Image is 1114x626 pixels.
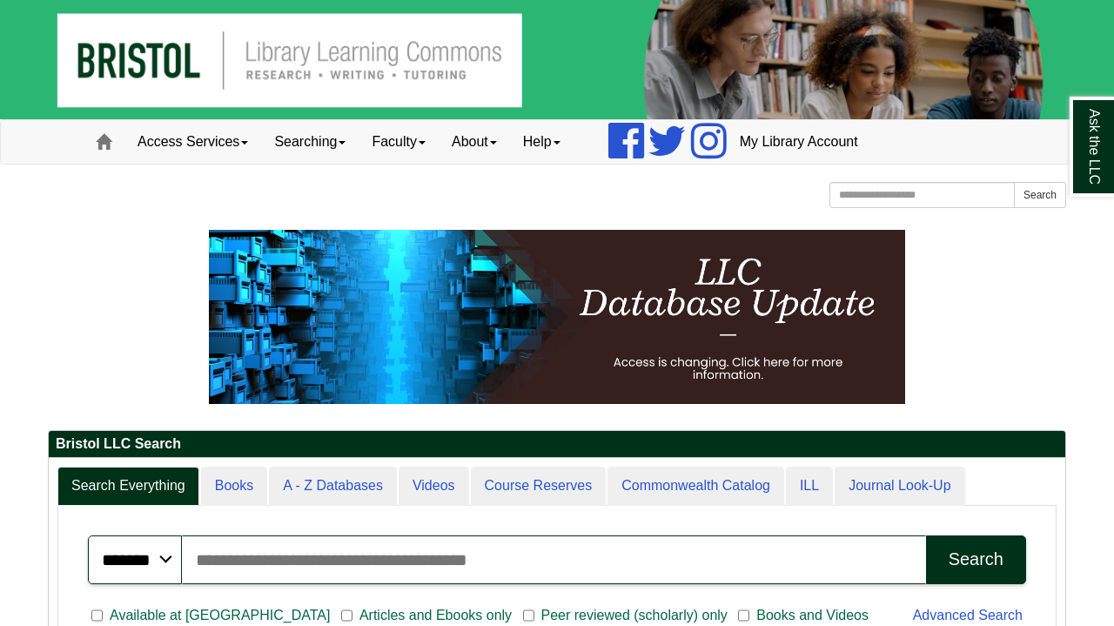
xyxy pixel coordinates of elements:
[510,120,574,164] a: Help
[926,535,1026,584] button: Search
[209,230,905,404] img: HTML tutorial
[727,120,871,164] a: My Library Account
[201,467,267,506] a: Books
[534,605,735,626] span: Peer reviewed (scholarly) only
[399,467,469,506] a: Videos
[835,467,964,506] a: Journal Look-Up
[269,467,397,506] a: A - Z Databases
[341,608,352,623] input: Articles and Ebooks only
[49,431,1065,458] h2: Bristol LLC Search
[439,120,510,164] a: About
[91,608,103,623] input: Available at [GEOGRAPHIC_DATA]
[124,120,261,164] a: Access Services
[786,467,833,506] a: ILL
[359,120,439,164] a: Faculty
[471,467,607,506] a: Course Reserves
[738,608,749,623] input: Books and Videos
[913,608,1023,623] a: Advanced Search
[523,608,534,623] input: Peer reviewed (scholarly) only
[352,605,519,626] span: Articles and Ebooks only
[607,467,784,506] a: Commonwealth Catalog
[949,549,1003,569] div: Search
[1014,182,1066,208] button: Search
[749,605,876,626] span: Books and Videos
[261,120,359,164] a: Searching
[103,605,337,626] span: Available at [GEOGRAPHIC_DATA]
[57,467,199,506] a: Search Everything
